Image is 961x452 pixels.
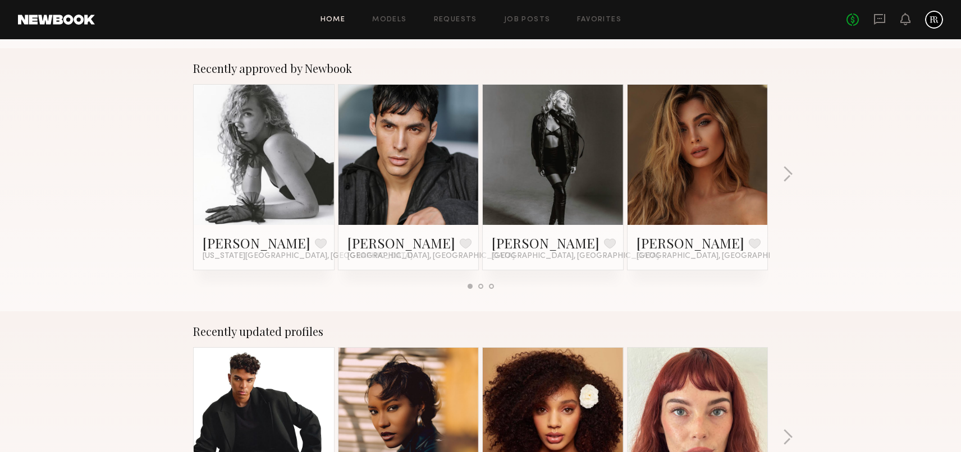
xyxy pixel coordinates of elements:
[203,252,413,261] span: [US_STATE][GEOGRAPHIC_DATA], [GEOGRAPHIC_DATA]
[492,234,600,252] a: [PERSON_NAME]
[372,16,406,24] a: Models
[347,234,455,252] a: [PERSON_NAME]
[347,252,515,261] span: [GEOGRAPHIC_DATA], [GEOGRAPHIC_DATA]
[577,16,621,24] a: Favorites
[434,16,477,24] a: Requests
[637,234,744,252] a: [PERSON_NAME]
[203,234,310,252] a: [PERSON_NAME]
[637,252,804,261] span: [GEOGRAPHIC_DATA], [GEOGRAPHIC_DATA]
[193,325,768,338] div: Recently updated profiles
[492,252,659,261] span: [GEOGRAPHIC_DATA], [GEOGRAPHIC_DATA]
[193,62,768,75] div: Recently approved by Newbook
[321,16,346,24] a: Home
[504,16,551,24] a: Job Posts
